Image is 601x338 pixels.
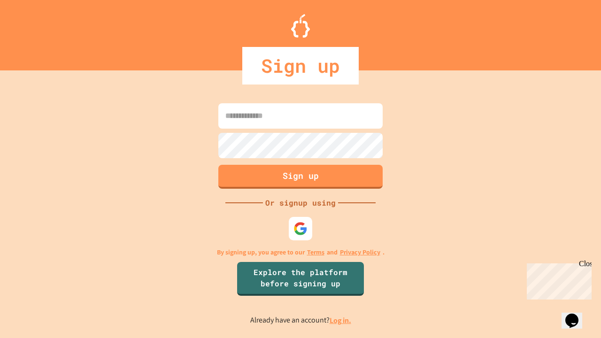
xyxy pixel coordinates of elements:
[237,262,364,296] a: Explore the platform before signing up
[218,165,383,189] button: Sign up
[4,4,65,60] div: Chat with us now!Close
[293,222,308,236] img: google-icon.svg
[562,300,592,329] iframe: chat widget
[263,197,338,208] div: Or signup using
[330,315,351,325] a: Log in.
[523,260,592,300] iframe: chat widget
[250,315,351,326] p: Already have an account?
[242,47,359,84] div: Sign up
[340,247,380,257] a: Privacy Policy
[291,14,310,38] img: Logo.svg
[217,247,385,257] p: By signing up, you agree to our and .
[307,247,324,257] a: Terms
